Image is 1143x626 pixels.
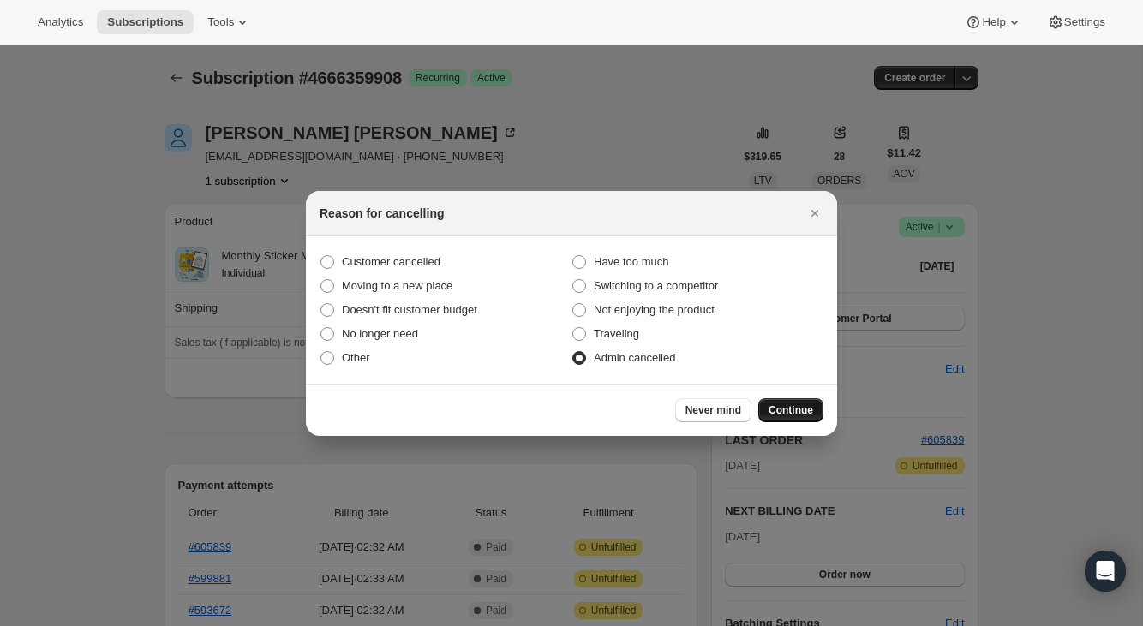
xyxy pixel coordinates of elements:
span: Other [342,351,370,364]
button: Help [954,10,1032,34]
button: Settings [1037,10,1116,34]
button: Close [803,201,827,225]
div: Open Intercom Messenger [1085,551,1126,592]
button: Tools [197,10,261,34]
span: Admin cancelled [594,351,675,364]
h2: Reason for cancelling [320,205,444,222]
span: Traveling [594,327,639,340]
button: Never mind [675,398,751,422]
span: Help [982,15,1005,29]
button: Analytics [27,10,93,34]
span: Switching to a competitor [594,279,718,292]
span: Subscriptions [107,15,183,29]
button: Subscriptions [97,10,194,34]
span: Analytics [38,15,83,29]
span: Customer cancelled [342,255,440,268]
span: Moving to a new place [342,279,452,292]
button: Continue [758,398,823,422]
span: Never mind [685,403,741,417]
span: Not enjoying the product [594,303,715,316]
span: Continue [769,403,813,417]
span: Tools [207,15,234,29]
span: Settings [1064,15,1105,29]
span: Have too much [594,255,668,268]
span: No longer need [342,327,418,340]
span: Doesn't fit customer budget [342,303,477,316]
